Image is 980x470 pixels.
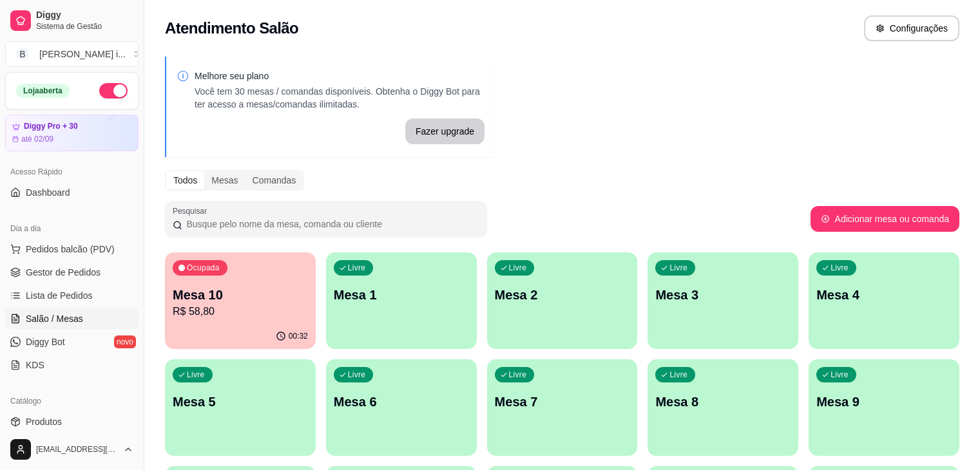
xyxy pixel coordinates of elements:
[165,252,316,349] button: OcupadaMesa 10R$ 58,8000:32
[173,286,308,304] p: Mesa 10
[99,83,128,99] button: Alterar Status
[831,370,849,380] p: Livre
[5,5,139,36] a: DiggySistema de Gestão
[36,444,118,455] span: [EMAIL_ADDRESS][DOMAIN_NAME]
[195,85,485,111] p: Você tem 30 mesas / comandas disponíveis. Obtenha o Diggy Bot para ter acesso a mesas/comandas il...
[187,370,205,380] p: Livre
[5,285,139,306] a: Lista de Pedidos
[816,393,952,411] p: Mesa 9
[5,355,139,375] a: KDS
[166,171,204,189] div: Todos
[5,262,139,283] a: Gestor de Pedidos
[173,393,308,411] p: Mesa 5
[487,252,638,349] button: LivreMesa 2
[5,391,139,411] div: Catálogo
[5,41,139,67] button: Select a team
[816,286,952,304] p: Mesa 4
[26,289,93,302] span: Lista de Pedidos
[289,331,308,341] p: 00:32
[204,171,245,189] div: Mesas
[182,218,479,230] input: Pesquisar
[165,18,298,39] h2: Atendimento Salão
[648,252,798,349] button: LivreMesa 3
[811,206,959,232] button: Adicionar mesa ou comanda
[648,359,798,456] button: LivreMesa 8
[24,122,78,131] article: Diggy Pro + 30
[348,370,366,380] p: Livre
[26,266,101,279] span: Gestor de Pedidos
[173,304,308,319] p: R$ 58,80
[5,182,139,203] a: Dashboard
[5,239,139,259] button: Pedidos balcão (PDV)
[5,411,139,432] a: Produtos
[5,162,139,182] div: Acesso Rápido
[495,286,630,304] p: Mesa 2
[864,15,959,41] button: Configurações
[36,10,133,21] span: Diggy
[39,48,126,61] div: [PERSON_NAME] i ...
[195,70,485,82] p: Melhore seu plano
[487,359,638,456] button: LivreMesa 7
[187,263,220,273] p: Ocupada
[245,171,303,189] div: Comandas
[655,286,791,304] p: Mesa 3
[165,359,316,456] button: LivreMesa 5
[809,252,959,349] button: LivreMesa 4
[509,263,527,273] p: Livre
[21,134,53,144] article: até 02/09
[655,393,791,411] p: Mesa 8
[326,359,477,456] button: LivreMesa 6
[5,308,139,329] a: Salão / Mesas
[405,118,485,144] button: Fazer upgrade
[5,115,139,151] a: Diggy Pro + 30até 02/09
[16,48,29,61] span: B
[5,332,139,352] a: Diggy Botnovo
[334,393,469,411] p: Mesa 6
[26,335,65,348] span: Diggy Bot
[16,84,70,98] div: Loja aberta
[831,263,849,273] p: Livre
[495,393,630,411] p: Mesa 7
[5,434,139,465] button: [EMAIL_ADDRESS][DOMAIN_NAME]
[5,218,139,239] div: Dia a dia
[669,263,687,273] p: Livre
[36,21,133,32] span: Sistema de Gestão
[26,359,44,371] span: KDS
[509,370,527,380] p: Livre
[809,359,959,456] button: LivreMesa 9
[26,415,62,428] span: Produtos
[26,243,115,256] span: Pedidos balcão (PDV)
[26,186,70,199] span: Dashboard
[26,312,83,325] span: Salão / Mesas
[348,263,366,273] p: Livre
[334,286,469,304] p: Mesa 1
[669,370,687,380] p: Livre
[173,205,211,216] label: Pesquisar
[326,252,477,349] button: LivreMesa 1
